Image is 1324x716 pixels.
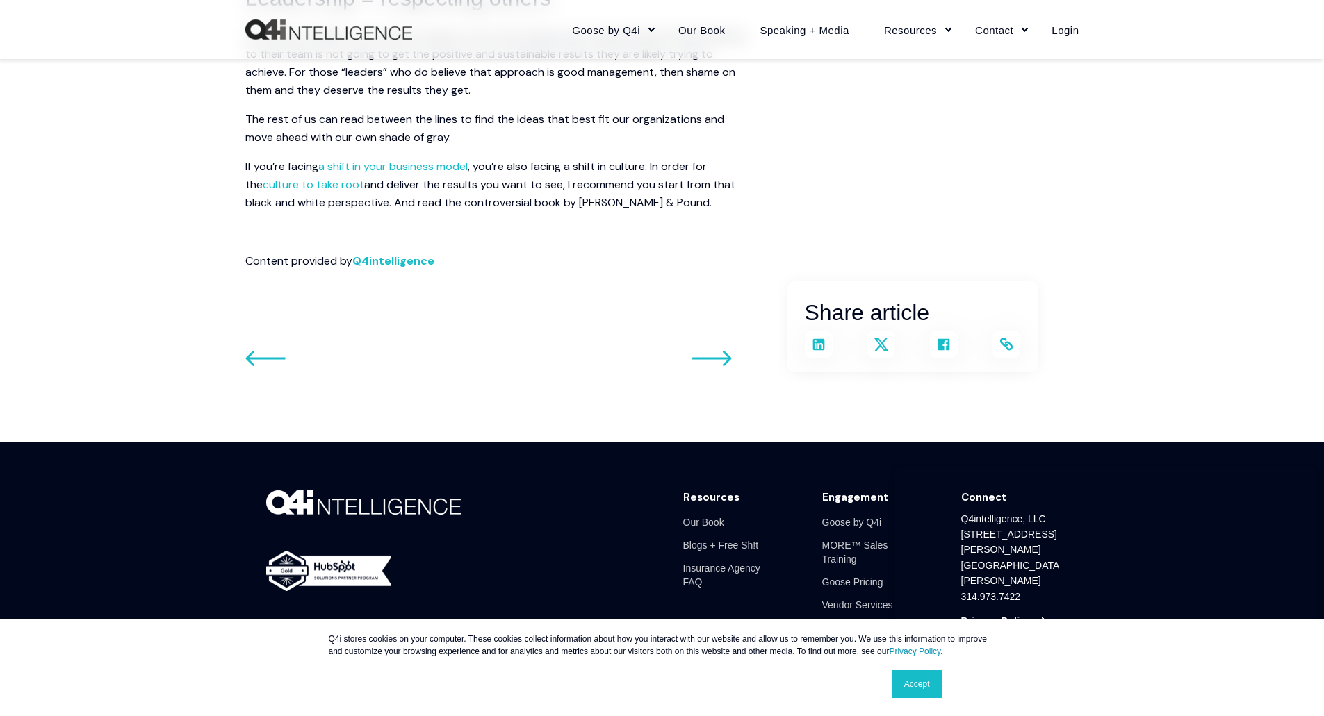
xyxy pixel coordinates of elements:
[892,670,942,698] a: Accept
[683,511,724,534] a: Our Book
[245,158,746,212] p: If you’re facing , you’re also facing a shift in culture. In order for the and deliver the result...
[683,511,780,594] div: Navigation Menu
[683,556,780,593] a: Insurance Agency FAQ
[352,253,434,268] a: Q4intelligence
[683,490,739,504] div: Resources
[822,570,883,593] a: Goose Pricing
[822,490,888,504] div: Engagement
[266,551,391,591] img: gold-horizontal-white-2
[822,511,920,640] div: Navigation Menu
[889,647,940,656] a: Privacy Policy
[683,533,759,556] a: Blogs + Free Sh!t
[329,633,996,658] p: Q4i stores cookies on your computer. These cookies collect information about how you interact wit...
[805,331,833,358] a: Share on LinkedIn
[930,331,958,358] a: Share on Facebook
[992,331,1020,358] a: Copy and share the link
[245,110,746,147] p: The rest of us can read between the lines to find the ideas that best fit our organizations and m...
[245,19,412,40] img: Q4intelligence, LLC logo
[894,466,1317,709] iframe: Popup CTA
[245,350,286,372] a: Go to next post
[318,159,468,174] a: a shift in your business model
[822,593,893,616] a: Vendor Services
[266,490,461,515] img: Q4i-white-logo
[822,533,920,570] a: MORE™ Sales Training
[245,19,412,40] a: Back to Home
[692,350,732,372] a: Go to previous post
[245,253,352,268] span: Content provided by
[245,27,746,99] p: I just expect leaders to be smart enough to know that being mean, antagonizing, and demoralizing ...
[263,177,364,192] a: culture to take root
[822,511,882,534] a: Goose by Q4i
[822,616,897,639] a: Take the Analysis
[805,295,1020,331] h2: Share article
[867,331,895,358] a: Share on X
